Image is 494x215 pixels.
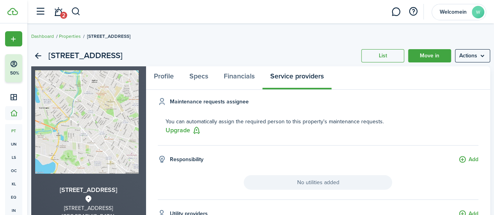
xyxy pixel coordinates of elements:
a: Properties [59,33,81,40]
a: Financials [216,66,262,90]
span: Welcomein [437,9,469,15]
a: Specs [182,66,216,90]
a: List [361,49,404,62]
button: Open sidebar [33,4,48,19]
p: 50% [10,70,20,76]
a: ls [5,151,22,164]
p: You can automatically assign the required person to this property's maintenance requests. [166,117,478,126]
a: pt [5,124,22,137]
h3: [STREET_ADDRESS] [35,185,142,195]
button: Search [71,5,81,18]
menu-btn: Actions [455,49,490,62]
img: Property avatar [35,70,139,174]
a: kl [5,177,22,190]
a: oc [5,164,22,177]
a: un [5,137,22,151]
span: [STREET_ADDRESS] [87,33,130,40]
a: Dashboard [31,33,54,40]
a: Move in [408,49,451,62]
a: eq [5,190,22,204]
button: Open menu [5,31,22,46]
h4: Responsibility [170,155,203,163]
button: Open menu [455,49,490,62]
span: 2 [60,12,67,19]
a: Back [31,49,45,62]
span: No utilities added [244,175,392,190]
button: Upgrade [166,126,201,135]
button: 50% [5,54,70,82]
a: Messaging [389,2,403,22]
img: TenantCloud [7,8,18,15]
a: Notifications [51,2,66,22]
h4: Maintenance requests assignee [170,98,249,106]
button: Add [458,155,478,164]
button: Open resource center [407,5,420,18]
avatar-text: W [472,6,484,18]
a: Profile [146,66,182,90]
h2: [STREET_ADDRESS] [48,49,123,62]
div: [STREET_ADDRESS] [35,204,142,212]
